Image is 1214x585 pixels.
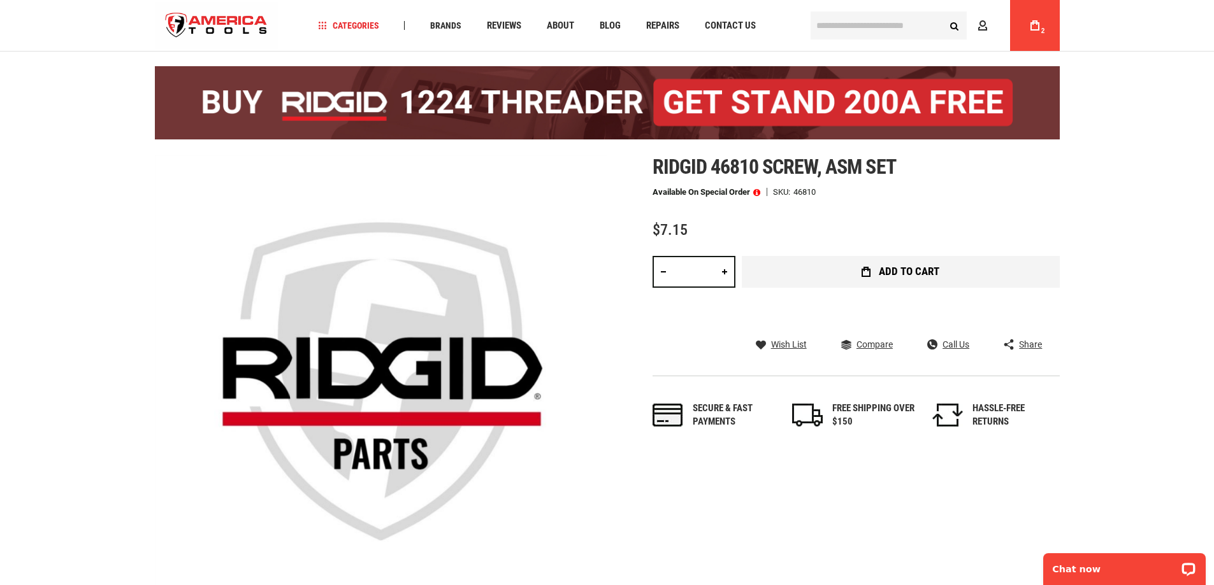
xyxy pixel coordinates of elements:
[653,188,760,197] p: Available on Special Order
[318,21,379,30] span: Categories
[1019,340,1042,349] span: Share
[699,17,762,34] a: Contact Us
[646,21,679,31] span: Repairs
[856,340,893,349] span: Compare
[653,155,896,179] span: Ridgid 46810 screw, asm set
[943,340,969,349] span: Call Us
[739,292,1062,328] iframe: Secure express checkout frame
[792,404,823,426] img: shipping
[155,2,278,50] img: America Tools
[1041,27,1045,34] span: 2
[594,17,626,34] a: Blog
[972,402,1055,429] div: HASSLE-FREE RETURNS
[600,21,621,31] span: Blog
[693,402,776,429] div: Secure & fast payments
[653,221,688,239] span: $7.15
[793,188,816,196] div: 46810
[771,340,807,349] span: Wish List
[312,17,385,34] a: Categories
[705,21,756,31] span: Contact Us
[1035,545,1214,585] iframe: LiveChat chat widget
[640,17,685,34] a: Repairs
[487,21,521,31] span: Reviews
[927,339,969,350] a: Call Us
[481,17,527,34] a: Reviews
[155,2,278,50] a: store logo
[155,66,1060,139] img: BOGO: Buy the RIDGID® 1224 Threader (26092), get the 92467 200A Stand FREE!
[841,339,893,350] a: Compare
[879,266,939,277] span: Add to Cart
[742,256,1060,288] button: Add to Cart
[541,17,580,34] a: About
[424,17,467,34] a: Brands
[773,188,793,196] strong: SKU
[943,13,967,38] button: Search
[932,404,963,426] img: returns
[653,404,683,426] img: payments
[430,21,461,30] span: Brands
[756,339,807,350] a: Wish List
[547,21,574,31] span: About
[832,402,915,429] div: FREE SHIPPING OVER $150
